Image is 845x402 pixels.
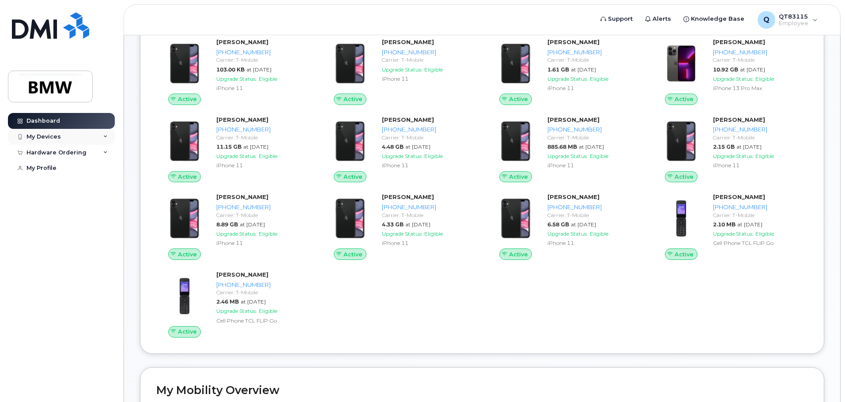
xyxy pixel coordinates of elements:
[713,56,804,64] div: Carrier: T-Mobile
[216,48,308,56] div: [PHONE_NUMBER]
[547,239,639,247] div: iPhone 11
[675,95,694,103] span: Active
[382,153,422,159] span: Upgrade Status:
[382,211,473,219] div: Carrier: T-Mobile
[590,153,608,159] span: Eligible
[216,38,268,45] strong: [PERSON_NAME]
[424,230,443,237] span: Eligible
[382,162,473,169] div: iPhone 11
[713,162,804,169] div: iPhone 11
[677,10,751,28] a: Knowledge Base
[547,116,600,123] strong: [PERSON_NAME]
[163,120,206,162] img: iPhone_11.jpg
[590,230,608,237] span: Eligible
[713,211,804,219] div: Carrier: T-Mobile
[755,75,774,82] span: Eligible
[382,134,473,141] div: Carrier: T-Mobile
[156,193,311,260] a: Active[PERSON_NAME][PHONE_NUMBER]Carrier: T-Mobile8.89 GBat [DATE]Upgrade Status:EligibleiPhone 11
[216,317,308,324] div: Cell Phone TCL FLIP Go
[713,143,735,150] span: 2.15 GB
[156,271,311,338] a: Active[PERSON_NAME][PHONE_NUMBER]Carrier: T-Mobile2.46 MBat [DATE]Upgrade Status:EligibleCell Pho...
[343,95,362,103] span: Active
[382,221,404,228] span: 4.33 GB
[763,15,770,25] span: Q
[639,10,677,28] a: Alerts
[487,193,642,260] a: Active[PERSON_NAME][PHONE_NUMBER]Carrier: T-Mobile6.58 GBat [DATE]Upgrade Status:EligibleiPhone 11
[178,250,197,259] span: Active
[216,75,257,82] span: Upgrade Status:
[156,116,311,183] a: Active[PERSON_NAME][PHONE_NUMBER]Carrier: T-Mobile11.15 GBat [DATE]Upgrade Status:EligibleiPhone 11
[691,15,744,23] span: Knowledge Base
[216,162,308,169] div: iPhone 11
[487,38,642,105] a: Active[PERSON_NAME][PHONE_NUMBER]Carrier: T-Mobile1.61 GBat [DATE]Upgrade Status:EligibleiPhone 11
[322,38,477,105] a: Active[PERSON_NAME][PHONE_NUMBER]Carrier: T-MobileUpgrade Status:EligibleiPhone 11
[736,143,762,150] span: at [DATE]
[216,239,308,247] div: iPhone 11
[240,221,265,228] span: at [DATE]
[571,66,596,73] span: at [DATE]
[216,56,308,64] div: Carrier: T-Mobile
[216,84,308,92] div: iPhone 11
[547,66,569,73] span: 1.61 GB
[216,125,308,134] div: [PHONE_NUMBER]
[713,153,754,159] span: Upgrade Status:
[675,173,694,181] span: Active
[216,143,241,150] span: 11.15 GB
[216,66,245,73] span: 103.00 KB
[675,250,694,259] span: Active
[382,143,404,150] span: 4.48 GB
[807,364,838,395] iframe: Messenger Launcher
[713,193,765,200] strong: [PERSON_NAME]
[216,308,257,314] span: Upgrade Status:
[547,153,588,159] span: Upgrade Status:
[163,275,206,317] img: TCL-FLIP-Go-Midnight-Blue-frontimage.png
[713,48,804,56] div: [PHONE_NUMBER]
[509,173,528,181] span: Active
[329,197,371,240] img: iPhone_11.jpg
[259,153,277,159] span: Eligible
[660,197,702,240] img: TCL-FLIP-Go-Midnight-Blue-frontimage.png
[329,42,371,85] img: iPhone_11.jpg
[246,66,272,73] span: at [DATE]
[178,327,197,336] span: Active
[660,42,702,85] img: image20231002-3703462-oworib.jpeg
[216,289,308,296] div: Carrier: T-Mobile
[713,75,754,82] span: Upgrade Status:
[494,197,537,240] img: iPhone_11.jpg
[547,84,639,92] div: iPhone 11
[216,203,308,211] div: [PHONE_NUMBER]
[382,125,473,134] div: [PHONE_NUMBER]
[494,120,537,162] img: iPhone_11.jpg
[653,38,808,105] a: Active[PERSON_NAME][PHONE_NUMBER]Carrier: T-Mobile10.92 GBat [DATE]Upgrade Status:EligibleiPhone ...
[382,56,473,64] div: Carrier: T-Mobile
[259,308,277,314] span: Eligible
[547,221,569,228] span: 6.58 GB
[547,162,639,169] div: iPhone 11
[547,38,600,45] strong: [PERSON_NAME]
[547,48,639,56] div: [PHONE_NUMBER]
[590,75,608,82] span: Eligible
[740,66,765,73] span: at [DATE]
[713,84,804,92] div: iPhone 13 Pro Max
[216,281,308,289] div: [PHONE_NUMBER]
[259,230,277,237] span: Eligible
[424,153,443,159] span: Eligible
[382,75,473,83] div: iPhone 11
[382,38,434,45] strong: [PERSON_NAME]
[405,221,430,228] span: at [DATE]
[216,271,268,278] strong: [PERSON_NAME]
[779,20,808,27] span: Employee
[382,230,422,237] span: Upgrade Status:
[216,221,238,228] span: 8.89 GB
[713,134,804,141] div: Carrier: T-Mobile
[594,10,639,28] a: Support
[509,95,528,103] span: Active
[653,116,808,183] a: Active[PERSON_NAME][PHONE_NUMBER]Carrier: T-Mobile2.15 GBat [DATE]Upgrade Status:EligibleiPhone 11
[547,193,600,200] strong: [PERSON_NAME]
[329,120,371,162] img: iPhone_11.jpg
[178,95,197,103] span: Active
[487,116,642,183] a: Active[PERSON_NAME][PHONE_NUMBER]Carrier: T-Mobile885.68 MBat [DATE]Upgrade Status:EligibleiPhone 11
[779,13,808,20] span: QT83115
[713,203,804,211] div: [PHONE_NUMBER]
[751,11,824,29] div: QT83115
